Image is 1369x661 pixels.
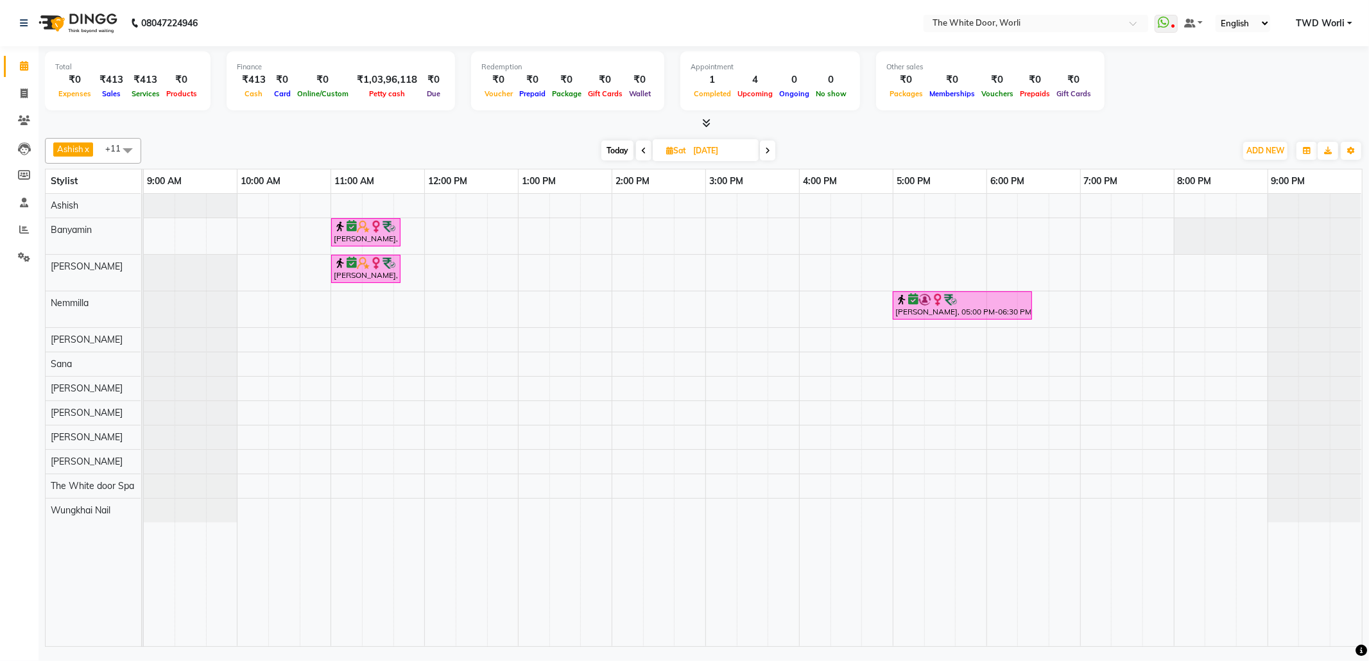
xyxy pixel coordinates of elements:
div: ₹0 [422,73,445,87]
div: ₹0 [978,73,1017,87]
span: Sat [663,146,689,155]
span: Sales [99,89,124,98]
span: Banyamin [51,224,92,236]
div: ₹0 [1017,73,1053,87]
a: 8:00 PM [1175,172,1215,191]
span: Services [128,89,163,98]
div: ₹0 [271,73,294,87]
a: 10:00 AM [237,172,284,191]
a: 9:00 PM [1268,172,1309,191]
b: 08047224946 [141,5,198,41]
span: [PERSON_NAME] [51,456,123,467]
span: [PERSON_NAME] [51,382,123,394]
div: 0 [776,73,813,87]
div: ₹0 [549,73,585,87]
span: Card [271,89,294,98]
a: 7:00 PM [1081,172,1121,191]
a: 1:00 PM [519,172,559,191]
span: Sana [51,358,72,370]
div: Total [55,62,200,73]
span: [PERSON_NAME] [51,431,123,443]
a: x [83,144,89,154]
div: Other sales [886,62,1094,73]
div: ₹413 [128,73,163,87]
div: ₹0 [626,73,654,87]
div: ₹413 [237,73,271,87]
span: Ashish [57,144,83,154]
div: Redemption [481,62,654,73]
span: Cash [242,89,266,98]
div: ₹0 [516,73,549,87]
a: 12:00 PM [425,172,470,191]
div: ₹0 [926,73,978,87]
a: 2:00 PM [612,172,653,191]
span: Expenses [55,89,94,98]
div: ₹1,03,96,118 [352,73,422,87]
span: Wungkhai Nail [51,504,110,516]
span: Wallet [626,89,654,98]
span: Gift Cards [1053,89,1094,98]
div: [PERSON_NAME], 05:00 PM-06:30 PM, Deep tissue massage 90 mins [894,293,1031,318]
div: Appointment [691,62,850,73]
span: Package [549,89,585,98]
div: [PERSON_NAME], 11:00 AM-11:45 AM, TWD Classic Manicure [332,257,399,281]
a: 9:00 AM [144,172,185,191]
span: Upcoming [734,89,776,98]
div: ₹0 [886,73,926,87]
span: Ashish [51,200,78,211]
div: 4 [734,73,776,87]
span: TWD Worli [1296,17,1345,30]
span: Due [424,89,443,98]
a: 5:00 PM [893,172,934,191]
a: 3:00 PM [706,172,746,191]
span: Packages [886,89,926,98]
div: ₹0 [55,73,94,87]
div: ₹0 [294,73,352,87]
span: Today [601,141,633,160]
span: +11 [105,143,130,153]
a: 11:00 AM [331,172,377,191]
div: ₹0 [1053,73,1094,87]
span: Petty cash [366,89,408,98]
span: [PERSON_NAME] [51,334,123,345]
span: [PERSON_NAME] [51,261,123,272]
span: Ongoing [776,89,813,98]
span: Online/Custom [294,89,352,98]
a: 4:00 PM [800,172,840,191]
div: [PERSON_NAME], 11:00 AM-11:45 AM, TWD Classic Pedicure [332,220,399,245]
span: Nemmilla [51,297,89,309]
span: ADD NEW [1246,146,1284,155]
div: 1 [691,73,734,87]
span: No show [813,89,850,98]
span: Prepaids [1017,89,1053,98]
div: Finance [237,62,445,73]
span: Stylist [51,175,78,187]
span: Vouchers [978,89,1017,98]
a: 6:00 PM [987,172,1028,191]
span: Prepaid [516,89,549,98]
div: ₹413 [94,73,128,87]
div: ₹0 [481,73,516,87]
span: Memberships [926,89,978,98]
span: Completed [691,89,734,98]
span: Gift Cards [585,89,626,98]
span: Products [163,89,200,98]
div: ₹0 [585,73,626,87]
img: logo [33,5,121,41]
span: Voucher [481,89,516,98]
div: ₹0 [163,73,200,87]
span: The White door Spa [51,480,134,492]
input: 2025-09-06 [689,141,753,160]
span: [PERSON_NAME] [51,407,123,418]
button: ADD NEW [1243,142,1287,160]
div: 0 [813,73,850,87]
